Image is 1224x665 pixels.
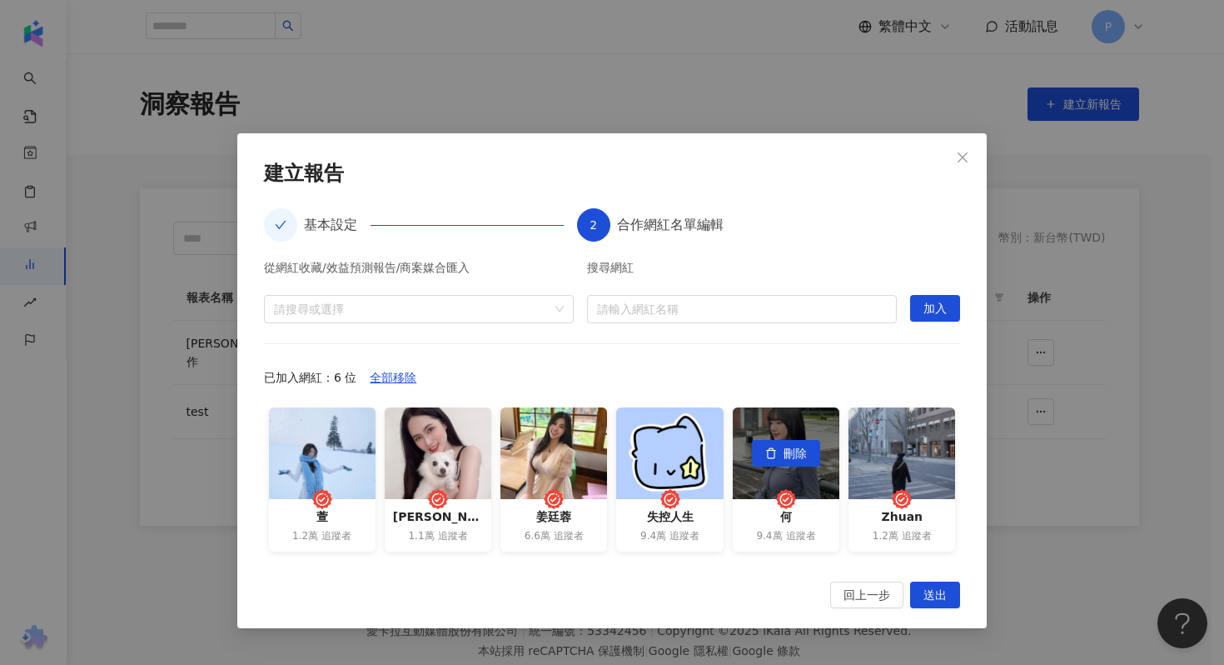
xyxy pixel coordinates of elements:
button: Close [946,141,979,174]
span: 全部移除 [370,365,416,392]
div: 已加入網紅：6 位 [264,364,960,391]
span: 追蹤者 [669,529,699,543]
span: 2 [590,218,597,232]
span: 追蹤者 [321,529,351,543]
div: [PERSON_NAME] [393,507,483,526]
div: 從網紅收藏/效益預測報告/商案媒合匯入 [264,262,574,282]
span: check [275,219,286,231]
div: 萱 [277,507,367,526]
span: 加入 [923,296,947,322]
span: close [956,151,969,164]
button: 加入 [910,295,960,322]
div: 合作網紅名單編輯 [617,208,724,242]
span: 追蹤者 [902,529,932,543]
span: 9.4萬 [640,529,666,543]
div: 何 [741,507,831,526]
span: 送出 [923,582,947,609]
span: 1.1萬 [408,529,434,543]
span: 1.2萬 [292,529,318,543]
div: 搜尋網紅 [587,262,897,282]
button: 全部移除 [356,364,430,391]
div: 基本設定 [304,208,371,242]
div: 建立報告 [264,160,960,188]
div: Zhuan [857,507,947,526]
span: 追蹤者 [554,529,584,543]
span: 9.4萬 [756,529,782,543]
span: 追蹤者 [438,529,468,543]
span: 6.6萬 [525,529,550,543]
button: 回上一步 [830,582,903,608]
button: 送出 [910,582,960,608]
span: 刪除 [784,441,807,467]
span: 1.2萬 [873,529,898,543]
div: 姜廷蓉 [509,507,599,526]
button: 刪除 [752,440,820,467]
span: 回上一步 [843,582,890,609]
div: 刪除 [733,407,839,499]
div: 失控人生 [624,507,714,526]
span: 追蹤者 [786,529,816,543]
